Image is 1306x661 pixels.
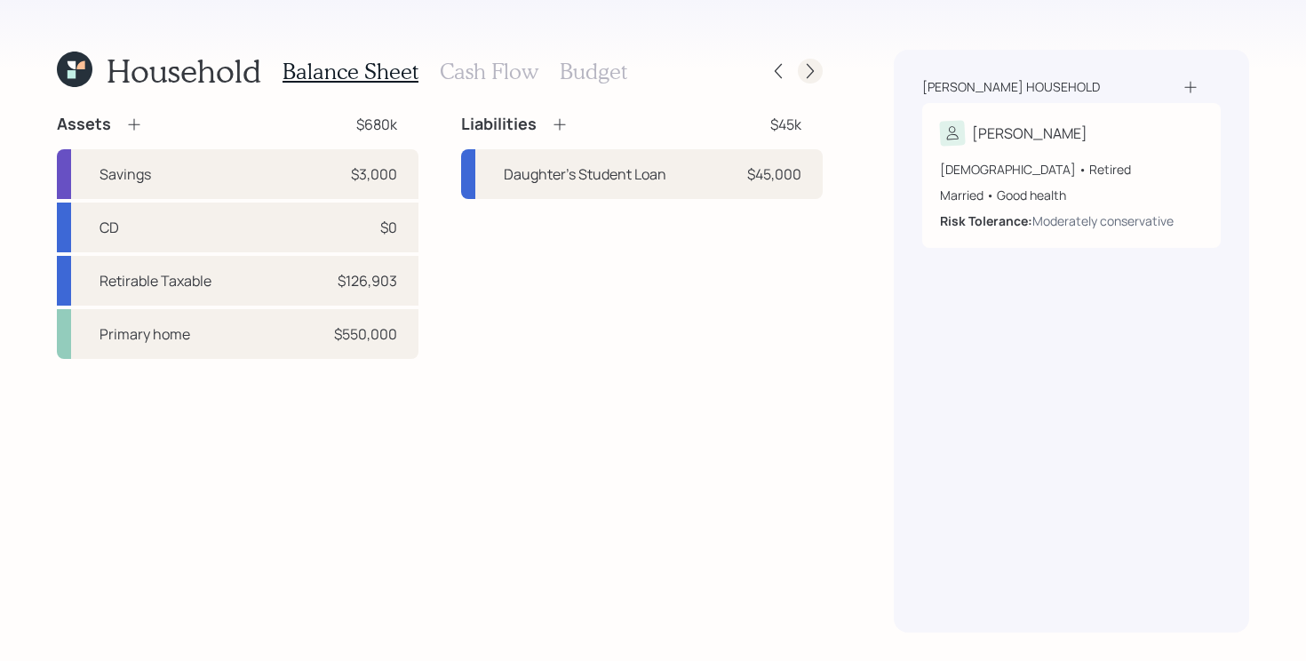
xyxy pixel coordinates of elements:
div: [PERSON_NAME] household [922,78,1100,96]
div: $550,000 [334,323,397,345]
div: $3,000 [351,163,397,185]
div: [DEMOGRAPHIC_DATA] • Retired [940,160,1203,179]
h3: Balance Sheet [283,59,418,84]
div: [PERSON_NAME] [972,123,1087,144]
div: CD [100,217,119,238]
div: $45,000 [747,163,801,185]
div: $126,903 [338,270,397,291]
div: Moderately conservative [1032,211,1174,230]
div: $680k [356,114,397,135]
h1: Household [107,52,261,90]
h4: Assets [57,115,111,134]
h3: Budget [560,59,627,84]
div: $45k [770,114,801,135]
h4: Liabilities [461,115,537,134]
div: Savings [100,163,151,185]
div: Primary home [100,323,190,345]
b: Risk Tolerance: [940,212,1032,229]
div: Retirable Taxable [100,270,211,291]
h3: Cash Flow [440,59,538,84]
div: Married • Good health [940,186,1203,204]
div: $0 [380,217,397,238]
div: Daughter's Student Loan [504,163,666,185]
